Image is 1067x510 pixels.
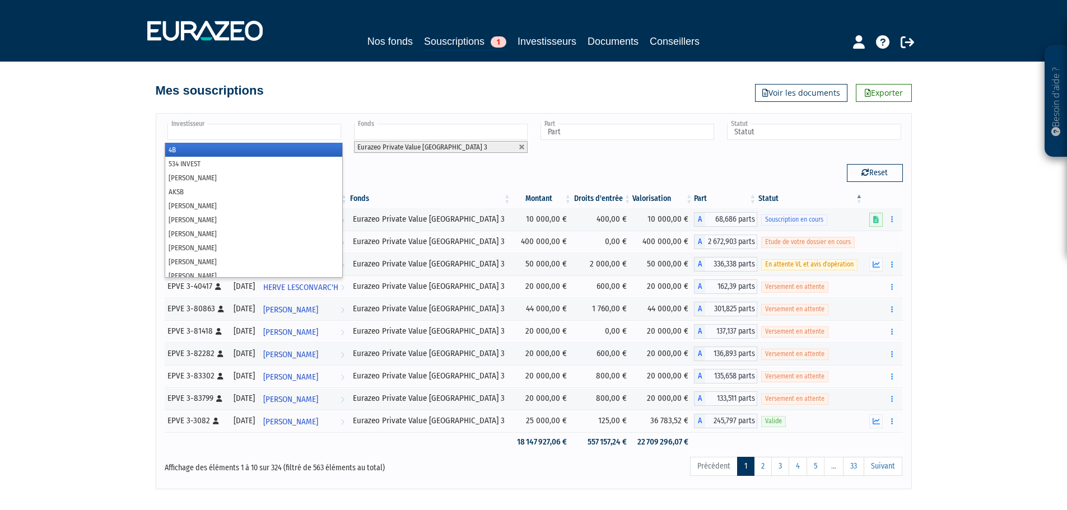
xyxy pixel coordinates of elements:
span: [PERSON_NAME] [263,322,318,343]
a: [PERSON_NAME] [259,387,348,410]
div: Eurazeo Private Value [GEOGRAPHIC_DATA] 3 [353,280,508,292]
div: A - Eurazeo Private Value Europe 3 [694,257,757,272]
span: 135,658 parts [705,369,757,383]
th: Part: activer pour trier la colonne par ordre croissant [694,189,757,208]
div: A - Eurazeo Private Value Europe 3 [694,235,757,249]
i: [Français] Personne physique [213,418,219,424]
td: 800,00 € [572,387,632,410]
i: Voir l'investisseur [341,300,344,320]
td: 600,00 € [572,343,632,365]
td: 0,00 € [572,320,632,343]
li: [PERSON_NAME] [165,199,342,213]
span: HERVE LESCONVARC'H [263,277,338,298]
td: 44 000,00 € [632,298,694,320]
a: 1 [737,457,754,476]
i: [Français] Personne physique [218,306,224,312]
td: 400,00 € [572,208,632,231]
span: Versement en attente [761,349,828,359]
a: Exporter [856,84,912,102]
td: 50 000,00 € [512,253,572,275]
td: 20 000,00 € [632,365,694,387]
span: Versement en attente [761,394,828,404]
a: 4 [789,457,807,476]
a: 5 [807,457,824,476]
a: Investisseurs [518,34,576,49]
td: 20 000,00 € [632,343,694,365]
td: 50 000,00 € [632,253,694,275]
th: Droits d'entrée: activer pour trier la colonne par ordre croissant [572,189,632,208]
td: 20 000,00 € [512,365,572,387]
div: Eurazeo Private Value [GEOGRAPHIC_DATA] 3 [353,325,508,337]
span: Versement en attente [761,371,828,382]
div: [DATE] [233,348,255,359]
span: Versement en attente [761,304,828,315]
th: Fonds: activer pour trier la colonne par ordre croissant [349,189,512,208]
a: Suivant [864,457,902,476]
div: Eurazeo Private Value [GEOGRAPHIC_DATA] 3 [353,258,508,270]
i: Voir l'investisseur [341,344,344,365]
td: 0,00 € [572,231,632,253]
span: A [694,414,705,428]
td: 20 000,00 € [512,320,572,343]
td: 18 147 927,06 € [512,432,572,452]
div: A - Eurazeo Private Value Europe 3 [694,279,757,294]
span: A [694,369,705,383]
a: [PERSON_NAME] [259,365,348,387]
a: 3 [771,457,789,476]
div: EPVE 3-83302 [167,370,225,382]
i: Voir l'investisseur [341,389,344,410]
li: [PERSON_NAME] [165,255,342,269]
div: A - Eurazeo Private Value Europe 3 [694,391,757,406]
div: [DATE] [233,325,255,337]
a: Conseillers [650,34,700,49]
td: 125,00 € [572,410,632,432]
li: 534 INVEST [165,157,342,171]
td: 20 000,00 € [512,343,572,365]
div: A - Eurazeo Private Value Europe 3 [694,414,757,428]
span: 2 672,903 parts [705,235,757,249]
span: Souscription en cours [761,214,827,225]
td: 10 000,00 € [632,208,694,231]
span: Versement en attente [761,282,828,292]
td: 400 000,00 € [632,231,694,253]
td: 10 000,00 € [512,208,572,231]
p: Besoin d'aide ? [1050,51,1063,152]
div: [DATE] [233,303,255,315]
i: [Français] Personne physique [216,395,222,402]
td: 20 000,00 € [512,275,572,298]
span: A [694,235,705,249]
span: A [694,302,705,316]
td: 20 000,00 € [632,387,694,410]
span: Valide [761,416,786,427]
li: [PERSON_NAME] [165,241,342,255]
span: Etude de votre dossier en cours [761,237,855,247]
span: En attente VL et avis d'opération [761,259,858,270]
span: 301,825 parts [705,302,757,316]
div: Affichage des éléments 1 à 10 sur 324 (filtré de 563 éléments au total) [165,456,463,474]
span: A [694,212,705,227]
span: [PERSON_NAME] [263,300,318,320]
a: Souscriptions1 [424,34,506,51]
span: 162,39 parts [705,279,757,294]
td: 20 000,00 € [632,275,694,298]
img: 1732889491-logotype_eurazeo_blanc_rvb.png [147,21,263,41]
div: EPVE 3-3082 [167,415,225,427]
td: 20 000,00 € [632,320,694,343]
a: HERVE LESCONVARC'H [259,275,348,298]
div: Eurazeo Private Value [GEOGRAPHIC_DATA] 3 [353,236,508,247]
div: Eurazeo Private Value [GEOGRAPHIC_DATA] 3 [353,213,508,225]
div: Eurazeo Private Value [GEOGRAPHIC_DATA] 3 [353,392,508,404]
li: [PERSON_NAME] [165,227,342,241]
li: 4B [165,143,342,157]
div: A - Eurazeo Private Value Europe 3 [694,302,757,316]
span: A [694,324,705,339]
button: Reset [847,164,903,182]
span: 137,137 parts [705,324,757,339]
td: 20 000,00 € [512,387,572,410]
td: 400 000,00 € [512,231,572,253]
div: EPVE 3-83799 [167,392,225,404]
i: [Français] Personne physique [217,373,223,380]
li: [PERSON_NAME] [165,171,342,185]
li: [PERSON_NAME] [165,269,342,283]
div: EPVE 3-82282 [167,348,225,359]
